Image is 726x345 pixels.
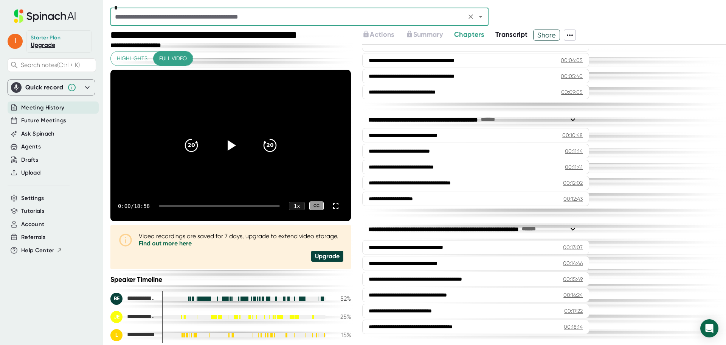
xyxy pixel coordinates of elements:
[565,163,583,171] div: 00:11:41
[110,275,351,284] div: Speaker Timeline
[563,291,583,299] div: 00:16:24
[21,220,44,229] button: Account
[21,194,44,203] button: Settings
[465,11,476,22] button: Clear
[475,11,486,22] button: Open
[110,329,156,341] div: LaurieCondon
[21,130,55,138] button: Ask Spinach
[565,147,583,155] div: 00:11:14
[563,275,583,283] div: 00:15:49
[561,72,583,80] div: 00:05:40
[454,30,484,40] button: Chapters
[110,293,156,305] div: Benjamin Evans
[139,233,343,247] div: Video recordings are saved for 7 days, upgrade to extend video storage.
[534,28,560,42] span: Share
[21,156,38,164] button: Drafts
[332,295,351,302] div: 52 %
[31,41,55,48] a: Upgrade
[413,30,443,39] span: Summary
[21,142,41,151] button: Agents
[118,203,150,209] div: 0:00 / 18:58
[563,259,583,267] div: 00:14:46
[406,30,454,41] div: Upgrade to access
[153,52,193,66] button: Full video
[21,207,44,215] button: Tutorials
[21,116,66,125] button: Future Meetings
[362,30,405,41] div: Upgrade to access
[495,30,528,40] button: Transcript
[110,293,123,305] div: BE
[561,88,583,96] div: 00:09:05
[362,30,394,40] button: Actions
[406,30,443,40] button: Summary
[21,246,62,255] button: Help Center
[561,56,583,64] div: 00:04:05
[110,311,156,323] div: Jenn Fulmer | Manager of Audience Engagement
[700,319,718,337] div: Open Intercom Messenger
[8,34,23,49] span: l
[311,251,343,262] div: Upgrade
[562,131,583,139] div: 00:10:48
[563,195,583,203] div: 00:12:43
[11,80,92,95] div: Quick record
[25,84,64,91] div: Quick record
[21,246,54,255] span: Help Center
[533,30,560,41] button: Share
[370,30,394,39] span: Actions
[31,34,61,41] div: Starter Plan
[21,169,40,177] button: Upload
[21,61,80,69] span: Search notes (Ctrl + K)
[332,331,351,339] div: 15 %
[563,179,583,187] div: 00:12:02
[495,30,528,39] span: Transcript
[117,54,147,63] span: Highlights
[563,244,583,251] div: 00:13:07
[289,202,305,210] div: 1 x
[159,54,187,63] span: Full video
[110,329,123,341] div: L
[332,313,351,320] div: 25 %
[111,52,154,66] button: Highlights
[309,201,324,210] div: CC
[564,323,583,331] div: 00:18:14
[454,30,484,39] span: Chapters
[21,233,45,242] button: Referrals
[564,307,583,315] div: 00:17:22
[139,240,192,247] a: Find out more here
[110,311,123,323] div: JE
[21,103,64,112] button: Meeting History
